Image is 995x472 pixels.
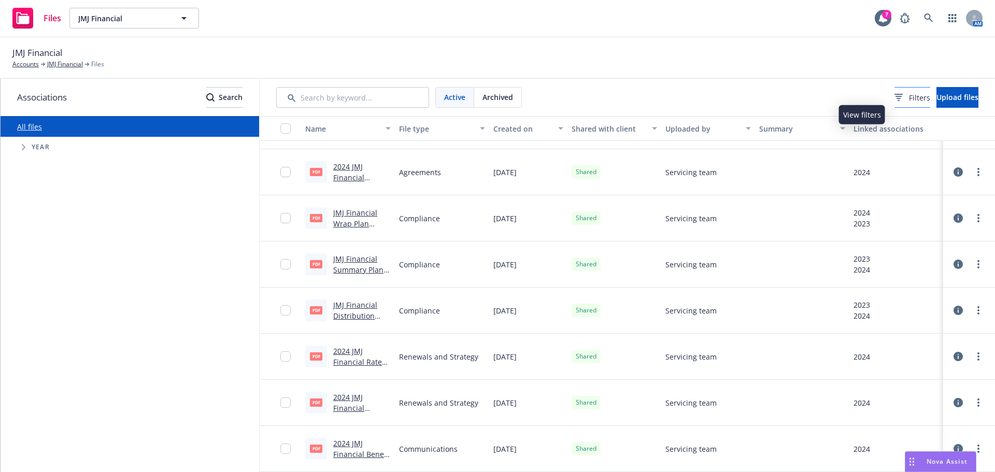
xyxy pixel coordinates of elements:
span: Filters [894,92,930,103]
button: SearchSearch [206,87,243,108]
a: JMJ Financial [47,60,83,69]
a: 2024 JMJ Financial Renewal Presentation.pdf [333,392,389,446]
span: Servicing team [665,305,717,316]
input: Toggle Row Selected [280,444,291,454]
input: Search by keyword... [276,87,429,108]
span: Servicing team [665,351,717,362]
div: 2023 [854,253,870,264]
span: Shared [576,444,596,453]
span: Shared [576,213,596,223]
a: Accounts [12,60,39,69]
span: [DATE] [493,167,517,178]
a: 2024 JMJ Financial Rate Sheet.pdf [333,346,382,378]
a: JMJ Financial Summary Plan Description.pdf [333,254,387,285]
button: Name [301,116,395,141]
span: Year [32,144,50,150]
span: Communications [399,444,458,454]
a: All files [17,122,42,132]
a: more [972,304,985,317]
div: 7 [882,10,891,19]
div: File type [399,123,473,134]
span: Servicing team [665,167,717,178]
a: more [972,350,985,363]
button: Nova Assist [905,451,976,472]
div: Shared with client [572,123,646,134]
button: Upload files [936,87,978,108]
div: Drag to move [905,452,918,471]
span: Shared [576,398,596,407]
a: Search [918,8,939,28]
div: 2024 [854,264,870,275]
span: JMJ Financial [12,46,62,60]
div: 2024 [854,351,870,362]
div: 2023 [854,299,870,310]
span: pdf [310,260,322,268]
div: 2024 [854,444,870,454]
button: Linked associations [849,116,943,141]
div: Created on [493,123,552,134]
a: more [972,258,985,270]
span: Archived [482,92,513,103]
button: Filters [894,87,930,108]
div: Name [305,123,379,134]
button: Uploaded by [661,116,755,141]
span: Nova Assist [927,457,968,466]
span: JMJ Financial [78,13,168,24]
input: Toggle Row Selected [280,213,291,223]
span: Compliance [399,305,440,316]
input: Toggle Row Selected [280,397,291,408]
a: Report a Bug [894,8,915,28]
span: [DATE] [493,305,517,316]
span: [DATE] [493,397,517,408]
button: Shared with client [567,116,661,141]
a: more [972,442,985,455]
span: Files [44,14,61,22]
span: [DATE] [493,351,517,362]
input: Select all [280,123,291,134]
div: 2024 [854,310,870,321]
span: Files [91,60,104,69]
a: more [972,166,985,178]
span: Servicing team [665,444,717,454]
a: more [972,396,985,409]
span: [DATE] [493,444,517,454]
input: Toggle Row Selected [280,259,291,269]
div: Linked associations [854,123,939,134]
span: Shared [576,352,596,361]
button: Created on [489,116,567,141]
input: Toggle Row Selected [280,305,291,316]
span: Compliance [399,213,440,224]
div: 2024 [854,167,870,178]
button: JMJ Financial [69,8,199,28]
span: Shared [576,260,596,269]
span: pdf [310,168,322,176]
div: Summary [759,123,833,134]
span: Associations [17,91,67,104]
span: Servicing team [665,259,717,270]
input: Toggle Row Selected [280,167,291,177]
span: pdf [310,352,322,360]
span: pdf [310,445,322,452]
span: Shared [576,167,596,177]
button: File type [395,116,489,141]
span: [DATE] [493,213,517,224]
a: Switch app [942,8,963,28]
a: Files [8,4,65,33]
a: 2024 JMJ Financial Benefit Overview.pdf [333,438,391,470]
a: more [972,212,985,224]
div: 2024 [854,397,870,408]
div: 2024 [854,207,870,218]
span: Active [444,92,465,103]
span: Shared [576,306,596,315]
span: Servicing team [665,213,717,224]
div: Uploaded by [665,123,740,134]
span: Upload files [936,92,978,102]
div: Tree Example [1,137,259,158]
div: Search [206,88,243,107]
span: Compliance [399,259,440,270]
a: 2024 JMJ Financial Newfront Broker Consulting Agreement (CAA).pdf [333,162,391,226]
span: pdf [310,398,322,406]
span: pdf [310,306,322,314]
span: Renewals and Strategy [399,351,478,362]
span: Agreements [399,167,441,178]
